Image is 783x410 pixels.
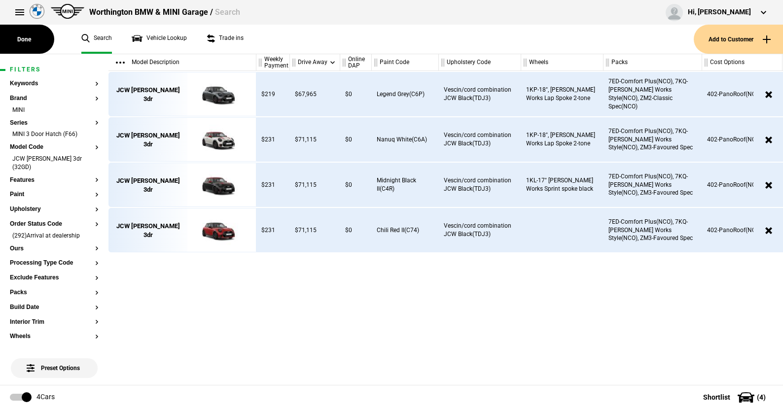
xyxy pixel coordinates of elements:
[10,274,99,289] section: Exclude Features
[372,54,438,71] div: Paint Code
[372,208,439,252] div: Chili Red II(C74)
[10,206,99,221] section: Upholstery
[81,25,112,54] a: Search
[703,394,730,401] span: Shortlist
[340,72,372,116] div: $0
[89,7,240,18] div: Worthington BMW & MINI Garage /
[439,208,521,252] div: Vescin/cord combination JCW Black(TDJ3)
[372,117,439,162] div: Nanuq White(C6A)
[702,208,783,252] div: 402-PanoRoof(NCO)
[340,117,372,162] div: $0
[604,54,702,71] div: Packs
[290,163,340,207] div: $71,115
[10,333,99,348] section: Wheels
[757,394,766,401] span: ( 4 )
[114,176,182,194] div: JCW [PERSON_NAME] 3dr
[10,304,99,311] button: Build Date
[290,117,340,162] div: $71,115
[114,72,182,117] a: JCW [PERSON_NAME] 3dr
[215,7,240,17] span: Search
[10,144,99,151] button: Model Code
[10,289,99,304] section: Packs
[29,352,80,372] span: Preset Options
[114,118,182,162] a: JCW [PERSON_NAME] 3dr
[604,72,702,116] div: 7ED-Comfort Plus(NCO), 7KQ-[PERSON_NAME] Works Style(NCO), ZM2-Classic Spec(NCO)
[10,221,99,245] section: Order Status Code(292)Arrival at dealership
[521,54,603,71] div: Wheels
[702,163,783,207] div: 402-PanoRoof(NCO)
[114,86,182,103] div: JCW [PERSON_NAME] 3dr
[182,118,251,162] img: cosySec
[10,206,99,213] button: Upholstery
[10,80,99,95] section: Keywords
[10,274,99,281] button: Exclude Features
[702,54,782,71] div: Cost Options
[182,208,251,253] img: cosySec
[10,155,99,173] li: JCW [PERSON_NAME] 3dr (32GD)
[10,120,99,144] section: SeriesMINI 3 Door Hatch (F66)
[182,72,251,117] img: cosySec
[521,163,604,207] div: 1KL-17" [PERSON_NAME] Works Sprint spoke black
[10,221,99,228] button: Order Status Code
[10,319,99,326] button: Interior Trim
[30,4,44,19] img: bmw.png
[10,120,99,127] button: Series
[604,208,702,252] div: 7ED-Comfort Plus(NCO), 7KQ-[PERSON_NAME] Works Style(NCO), ZM3-Favoured Spec
[290,72,340,116] div: $67,965
[10,304,99,319] section: Build Date
[10,260,99,274] section: Processing Type Code
[10,106,99,116] li: MINI
[10,191,99,198] button: Paint
[10,333,99,340] button: Wheels
[114,163,182,207] a: JCW [PERSON_NAME] 3dr
[439,54,521,71] div: Upholstery Code
[182,163,251,207] img: cosySec
[372,163,439,207] div: Midnight Black II(C4R)
[10,144,99,176] section: Model CodeJCW [PERSON_NAME] 3dr (32GD)
[439,117,521,162] div: Vescin/cord combination JCW Black(TDJ3)
[256,117,290,162] div: $231
[10,319,99,334] section: Interior Trim
[340,163,372,207] div: $0
[36,392,55,402] div: 4 Cars
[340,54,371,71] div: Online DAP
[10,245,99,252] button: Ours
[290,54,340,71] div: Drive Away
[256,72,290,116] div: $219
[521,72,604,116] div: 1KP-18", [PERSON_NAME] Works Lap Spoke 2-tone
[51,4,84,19] img: mini.png
[10,67,99,73] h1: Filters
[207,25,244,54] a: Trade ins
[132,25,187,54] a: Vehicle Lookup
[372,72,439,116] div: Legend Grey(C6P)
[114,208,182,253] a: JCW [PERSON_NAME] 3dr
[340,208,372,252] div: $0
[10,260,99,267] button: Processing Type Code
[10,191,99,206] section: Paint
[439,72,521,116] div: Vescin/cord combination JCW Black(TDJ3)
[10,95,99,102] button: Brand
[256,54,289,71] div: Weekly Payment
[10,232,99,241] li: (292)Arrival at dealership
[10,130,99,140] li: MINI 3 Door Hatch (F66)
[604,163,702,207] div: 7ED-Comfort Plus(NCO), 7KQ-[PERSON_NAME] Works Style(NCO), ZM3-Favoured Spec
[604,117,702,162] div: 7ED-Comfort Plus(NCO), 7KQ-[PERSON_NAME] Works Style(NCO), ZM3-Favoured Spec
[10,245,99,260] section: Ours
[702,117,783,162] div: 402-PanoRoof(NCO)
[290,208,340,252] div: $71,115
[10,289,99,296] button: Packs
[521,117,604,162] div: 1KP-18", [PERSON_NAME] Works Lap Spoke 2-tone
[702,72,783,116] div: 402-PanoRoof(NCO)
[256,163,290,207] div: $231
[108,54,256,71] div: Model Description
[10,177,99,184] button: Features
[688,7,751,17] div: Hi, [PERSON_NAME]
[10,95,99,120] section: BrandMINI
[114,222,182,239] div: JCW [PERSON_NAME] 3dr
[688,385,783,410] button: Shortlist(4)
[256,208,290,252] div: $231
[10,80,99,87] button: Keywords
[439,163,521,207] div: Vescin/cord combination JCW Black(TDJ3)
[114,131,182,149] div: JCW [PERSON_NAME] 3dr
[694,25,783,54] button: Add to Customer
